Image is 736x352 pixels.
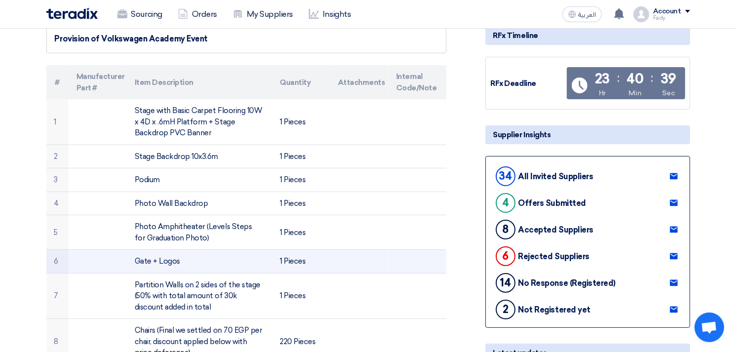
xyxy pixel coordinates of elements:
[46,215,69,250] td: 5
[55,33,438,45] div: Provision of Volkswagen Academy Event
[633,6,649,22] img: profile_test.png
[695,313,724,342] a: Open chat
[127,215,272,250] td: Photo Amphitheater (Levels Steps for Graduation Photo)
[272,65,330,99] th: Quantity
[46,168,69,192] td: 3
[496,220,515,239] div: 8
[272,99,330,145] td: 1 Pieces
[578,11,596,18] span: العربية
[170,3,225,25] a: Orders
[629,88,642,98] div: Min
[496,166,515,186] div: 34
[127,65,272,99] th: Item Description
[272,192,330,215] td: 1 Pieces
[485,26,690,45] div: RFx Timeline
[617,69,620,87] div: :
[46,192,69,215] td: 4
[272,250,330,274] td: 1 Pieces
[46,99,69,145] td: 1
[496,246,515,266] div: 6
[301,3,359,25] a: Insights
[653,15,690,21] div: Fady
[46,65,69,99] th: #
[272,273,330,319] td: 1 Pieces
[653,7,681,16] div: Account
[518,278,616,288] div: No Response (Registered)
[127,145,272,168] td: Stage Backdrop 10x3.6m
[599,88,606,98] div: Hr
[46,273,69,319] td: 7
[46,250,69,274] td: 6
[518,305,590,314] div: Not Registered yet
[127,99,272,145] td: Stage with Basic Carpet Flooring 10W x 4D x .6mH Platform + Stage Backdrop PVC Banner
[388,65,446,99] th: Internal Code/Note
[661,72,676,86] div: 39
[272,145,330,168] td: 1 Pieces
[272,168,330,192] td: 1 Pieces
[330,65,388,99] th: Attachments
[225,3,301,25] a: My Suppliers
[496,300,515,319] div: 2
[485,125,690,144] div: Supplier Insights
[662,88,675,98] div: Sec
[127,273,272,319] td: Partition Walls on 2 sides of the stage (50% with total amount of 30k discount added in total
[127,168,272,192] td: Podium
[496,193,515,213] div: 4
[272,215,330,250] td: 1 Pieces
[518,198,586,208] div: Offers Submitted
[518,225,593,235] div: Accepted Suppliers
[496,273,515,293] div: 14
[110,3,170,25] a: Sourcing
[651,69,653,87] div: :
[46,145,69,168] td: 2
[127,250,272,274] td: Gate + Logos
[518,172,593,181] div: All Invited Suppliers
[46,8,98,19] img: Teradix logo
[595,72,610,86] div: 23
[127,192,272,215] td: Photo Wall Backdrop
[518,252,589,261] div: Rejected Suppliers
[626,72,643,86] div: 40
[491,78,565,89] div: RFx Deadline
[562,6,602,22] button: العربية
[69,65,127,99] th: Manufacturer Part #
